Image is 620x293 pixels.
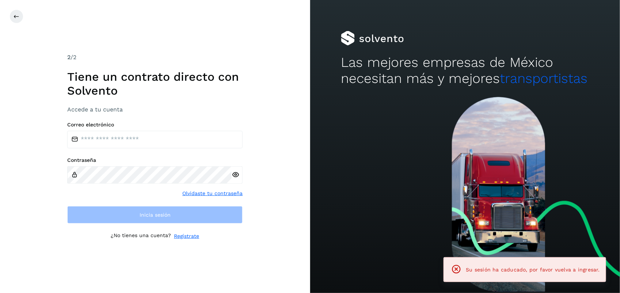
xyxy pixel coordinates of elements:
[174,232,199,240] a: Regístrate
[500,71,587,86] span: transportistas
[67,53,243,62] div: /2
[466,267,600,273] span: Su sesión ha caducado, por favor vuelva a ingresar.
[67,54,71,61] span: 2
[341,54,589,87] h2: Las mejores empresas de México necesitan más y mejores
[140,212,171,217] span: Inicia sesión
[67,206,243,224] button: Inicia sesión
[67,70,243,98] h1: Tiene un contrato directo con Solvento
[67,106,243,113] h3: Accede a tu cuenta
[67,157,243,163] label: Contraseña
[67,122,243,128] label: Correo electrónico
[182,190,243,197] a: Olvidaste tu contraseña
[111,232,171,240] p: ¿No tienes una cuenta?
